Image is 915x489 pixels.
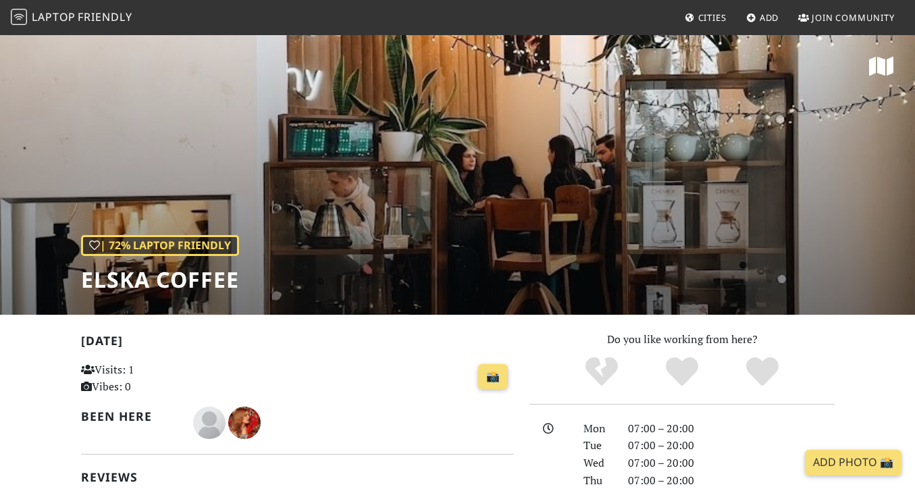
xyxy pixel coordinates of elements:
[81,470,514,484] h2: Reviews
[81,334,514,353] h2: [DATE]
[193,407,226,439] img: blank-535327c66bd565773addf3077783bbfce4b00ec00e9fd257753287c682c7fa38.png
[760,11,779,24] span: Add
[679,5,732,30] a: Cities
[530,331,835,349] p: Do you like working from here?
[620,455,843,472] div: 07:00 – 20:00
[193,414,228,429] span: Kristjan Pytsep
[575,420,620,438] div: Mon
[11,6,132,30] a: LaptopFriendly LaptopFriendly
[81,409,177,423] h2: Been here
[81,235,239,257] div: | 72% Laptop Friendly
[562,355,642,389] div: No
[81,361,215,396] p: Visits: 1 Vibes: 0
[228,407,261,439] img: 2927-ann.jpg
[698,11,727,24] span: Cities
[78,9,132,24] span: Friendly
[812,11,895,24] span: Join Community
[32,9,76,24] span: Laptop
[793,5,900,30] a: Join Community
[741,5,785,30] a: Add
[228,414,261,429] span: Ann Tarletskaya
[11,9,27,25] img: LaptopFriendly
[81,267,239,292] h1: Elska coffee
[620,437,843,455] div: 07:00 – 20:00
[575,437,620,455] div: Tue
[575,455,620,472] div: Wed
[805,450,901,475] a: Add Photo 📸
[478,364,508,390] a: 📸
[620,420,843,438] div: 07:00 – 20:00
[642,355,723,389] div: Yes
[722,355,802,389] div: Definitely!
